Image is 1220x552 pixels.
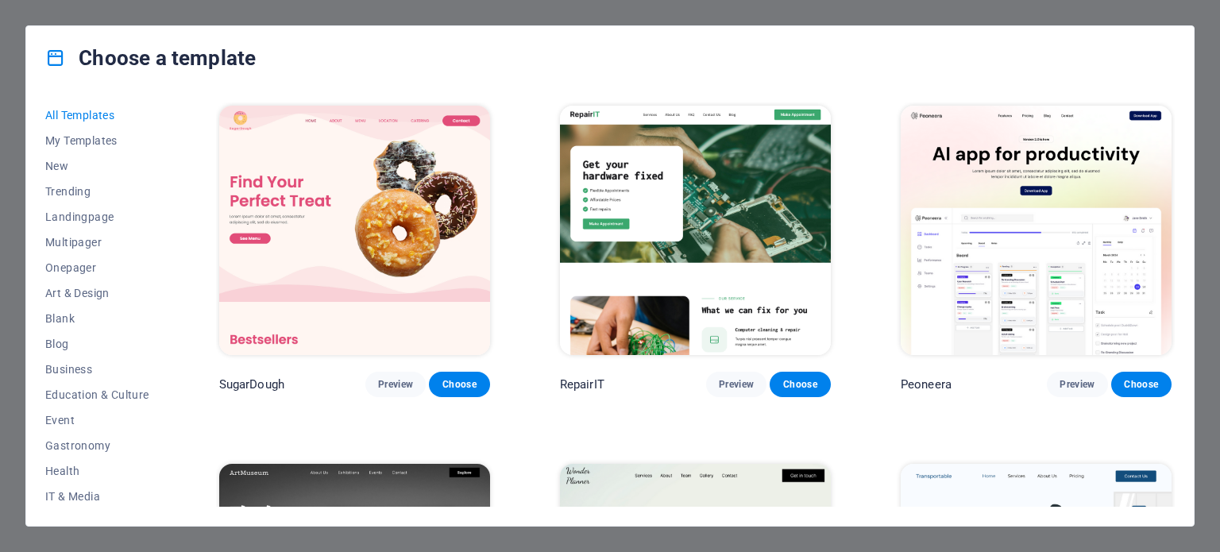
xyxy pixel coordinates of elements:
[45,255,149,280] button: Onepager
[560,376,604,392] p: RepairIT
[45,312,149,325] span: Blank
[45,134,149,147] span: My Templates
[45,363,149,376] span: Business
[1060,378,1095,391] span: Preview
[45,45,256,71] h4: Choose a template
[219,106,490,355] img: SugarDough
[45,128,149,153] button: My Templates
[45,261,149,274] span: Onepager
[770,372,830,397] button: Choose
[1047,372,1107,397] button: Preview
[45,280,149,306] button: Art & Design
[901,376,952,392] p: Peoneera
[1124,378,1159,391] span: Choose
[45,102,149,128] button: All Templates
[45,236,149,249] span: Multipager
[45,338,149,350] span: Blog
[442,378,477,391] span: Choose
[45,388,149,401] span: Education & Culture
[45,210,149,223] span: Landingpage
[45,357,149,382] button: Business
[901,106,1172,355] img: Peoneera
[45,204,149,230] button: Landingpage
[45,458,149,484] button: Health
[45,230,149,255] button: Multipager
[560,106,831,355] img: RepairIT
[45,179,149,204] button: Trending
[45,306,149,331] button: Blank
[706,372,766,397] button: Preview
[719,378,754,391] span: Preview
[45,382,149,407] button: Education & Culture
[365,372,426,397] button: Preview
[219,376,284,392] p: SugarDough
[45,439,149,452] span: Gastronomy
[45,185,149,198] span: Trending
[45,414,149,427] span: Event
[45,287,149,299] span: Art & Design
[45,465,149,477] span: Health
[378,378,413,391] span: Preview
[45,109,149,122] span: All Templates
[429,372,489,397] button: Choose
[45,153,149,179] button: New
[45,407,149,433] button: Event
[45,433,149,458] button: Gastronomy
[45,160,149,172] span: New
[1111,372,1172,397] button: Choose
[782,378,817,391] span: Choose
[45,490,149,503] span: IT & Media
[45,331,149,357] button: Blog
[45,484,149,509] button: IT & Media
